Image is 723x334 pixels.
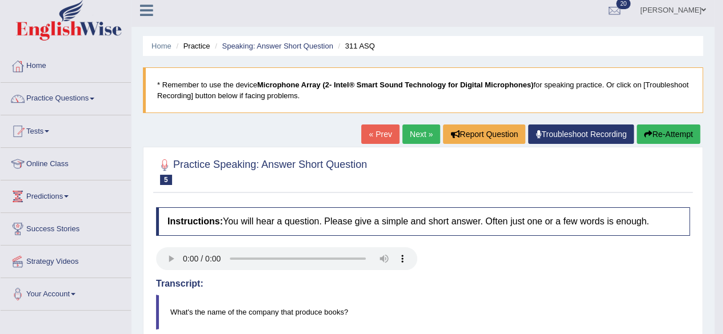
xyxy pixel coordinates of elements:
h4: You will hear a question. Please give a simple and short answer. Often just one or a few words is... [156,207,690,236]
h2: Practice Speaking: Answer Short Question [156,156,367,185]
a: Strategy Videos [1,246,131,274]
button: Re-Attempt [637,124,700,144]
a: Success Stories [1,213,131,242]
a: Tests [1,115,131,144]
blockquote: * Remember to use the device for speaking practice. Or click on [Troubleshoot Recording] button b... [143,67,703,113]
b: Microphone Array (2- Intel® Smart Sound Technology for Digital Microphones) [257,81,533,89]
blockquote: What's the name of the company that produce books? [156,295,690,329]
a: Home [1,50,131,79]
span: 5 [160,175,172,185]
a: Predictions [1,180,131,209]
li: 311 ASQ [335,41,374,51]
a: Next » [402,124,440,144]
h4: Transcript: [156,279,690,289]
button: Report Question [443,124,525,144]
a: Practice Questions [1,83,131,111]
li: Practice [173,41,210,51]
b: Instructions: [167,216,223,226]
a: Your Account [1,278,131,307]
a: Home [151,42,171,50]
a: Troubleshoot Recording [528,124,634,144]
a: Online Class [1,148,131,176]
a: « Prev [361,124,399,144]
a: Speaking: Answer Short Question [222,42,333,50]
